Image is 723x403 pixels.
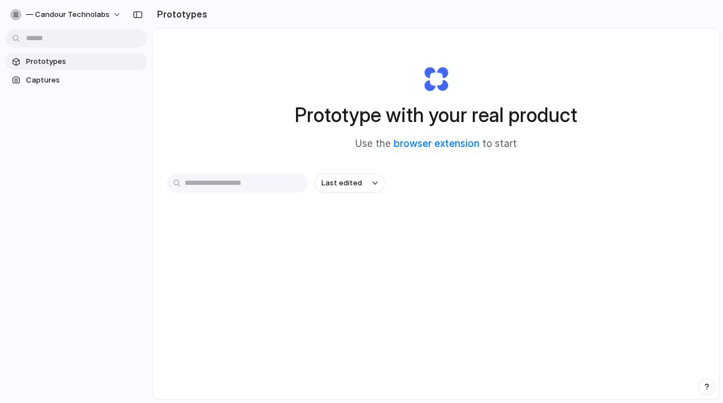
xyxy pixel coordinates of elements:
button: Last edited [315,174,385,193]
span: Last edited [321,177,362,189]
span: Use the to start [355,137,517,151]
a: Prototypes [6,53,147,70]
span: Captures [26,75,142,86]
button: — Candour Technolabs [6,6,127,24]
span: — Candour Technolabs [26,9,110,20]
span: Prototypes [26,56,142,67]
a: browser extension [394,138,480,149]
h1: Prototype with your real product [295,100,577,130]
a: Captures [6,72,147,89]
h2: Prototypes [153,7,207,21]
